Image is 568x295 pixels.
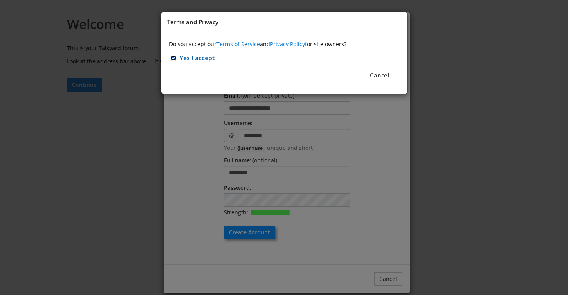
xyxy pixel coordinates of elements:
input: Yes I accept [171,56,176,61]
label: Yes I accept [177,52,216,64]
button: Cancel [362,68,397,83]
h4: Terms and Privacy [167,18,401,26]
p: Do you accept our and for site owners? [169,40,399,48]
a: Terms of Service [216,40,260,48]
a: Privacy Policy [270,40,305,48]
